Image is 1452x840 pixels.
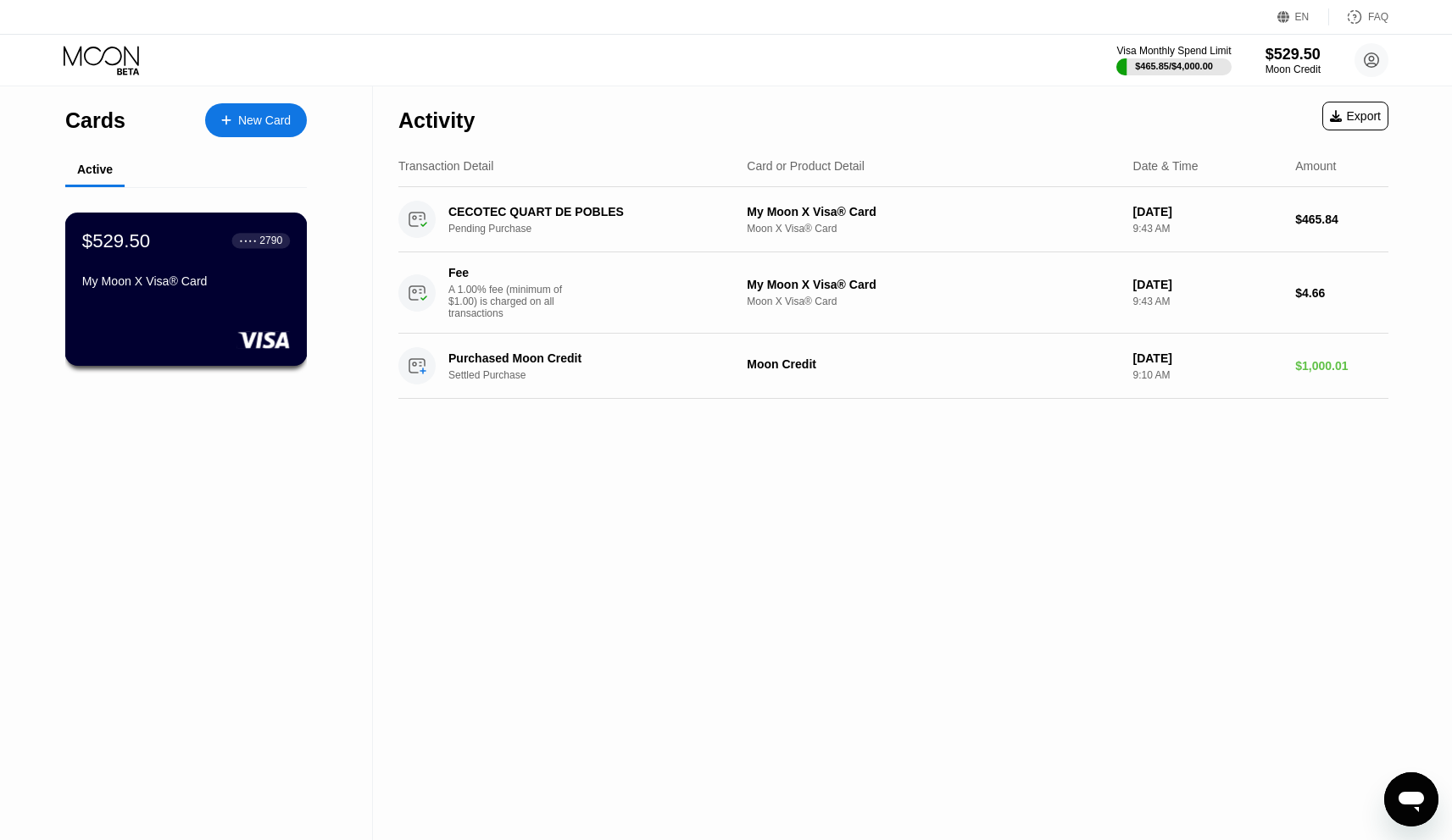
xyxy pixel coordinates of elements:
[398,159,493,173] div: Transaction Detail
[398,108,475,133] div: Activity
[747,205,1119,218] div: My Moon X Visa® Card
[77,163,113,176] div: Active
[1295,159,1336,173] div: Amount
[1329,8,1388,25] div: FAQ
[240,238,257,243] div: ● ● ● ●
[1277,8,1329,25] div: EN
[448,266,567,279] div: Fee
[205,103,307,137] div: New Card
[1133,205,1282,218] div: [DATE]
[1266,46,1321,75] div: $529.50Moon Credit
[82,229,150,251] div: $529.50
[747,357,1119,371] div: Moon Credit
[747,159,865,173] div: Card or Product Detail
[398,187,1388,252] div: CECOTEC QUART DE POBLESPending PurchaseMy Moon X Visa® CardMoon X Visa® Card[DATE]9:43 AM$465.84
[747,223,1119,235] div: Moon X Visa® Card
[1266,46,1321,64] div: $529.50
[1116,45,1231,75] div: Visa Monthly Spend Limit$465.85/$4,000.00
[448,223,750,235] div: Pending Purchase
[1135,61,1213,71] div: $465.85 / $4,000.00
[1295,359,1388,373] div: $1,000.01
[1133,369,1282,381] div: 9:10 AM
[747,278,1119,291] div: My Moon X Visa® Card
[1295,286,1388,300] div: $4.66
[238,113,291,128] div: New Card
[1322,102,1388,130] div: Export
[1133,223,1282,235] div: 9:43 AM
[259,235,282,246] div: 2790
[1295,213,1388,226] div: $465.84
[1295,11,1310,23] div: EN
[1133,351,1282,365] div: [DATE]
[66,213,306,365] div: $529.50● ● ● ●2790My Moon X Visa® Card
[448,284,576,319] div: A 1.00% fee (minimum of $1.00) is charged on all transactions
[1133,159,1199,173] div: Date & Time
[448,351,729,365] div: Purchased Moon Credit
[1330,109,1381,123] div: Export
[1133,296,1282,307] div: 9:43 AM
[65,108,125,133] div: Cards
[1266,64,1321,75] div: Moon Credit
[1368,11,1388,23] div: FAQ
[448,205,729,218] div: CECOTEC QUART DE POBLES
[82,274,290,288] div: My Moon X Visa® Card
[1133,278,1282,291] div: [DATE]
[398,334,1388,399] div: Purchased Moon CreditSettled PurchaseMoon Credit[DATE]9:10 AM$1,000.01
[747,296,1119,307] div: Moon X Visa® Card
[398,252,1388,334] div: FeeA 1.00% fee (minimum of $1.00) is charged on all transactionsMy Moon X Visa® CardMoon X Visa® ...
[1116,45,1231,57] div: Visa Monthly Spend Limit
[1384,772,1438,826] iframe: Button to launch messaging window
[448,369,750,381] div: Settled Purchase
